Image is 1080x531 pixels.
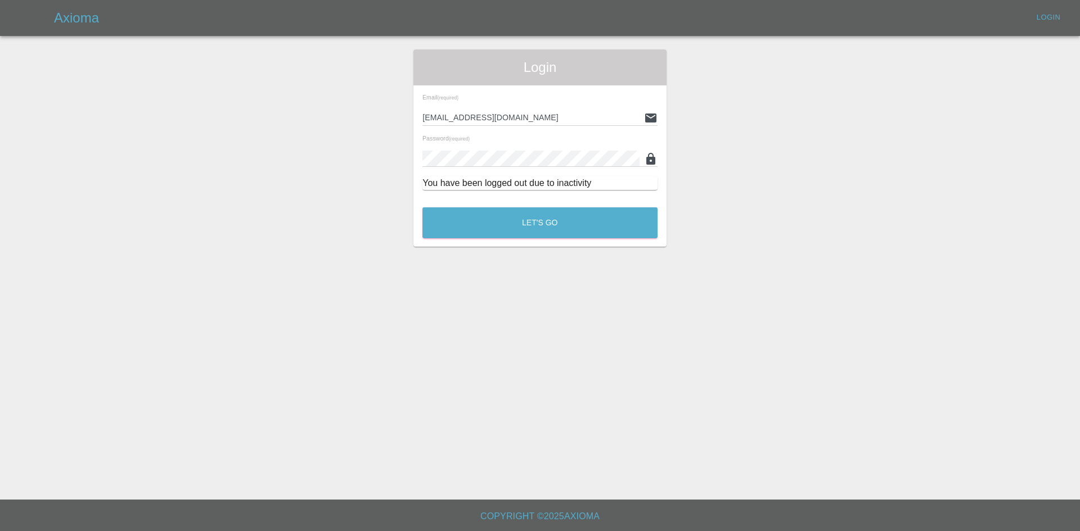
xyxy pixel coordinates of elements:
a: Login [1030,9,1066,26]
h6: Copyright © 2025 Axioma [9,509,1071,524]
span: Email [422,94,458,101]
small: (required) [449,137,470,142]
span: Password [422,135,470,142]
small: (required) [438,96,458,101]
span: Login [422,58,658,76]
button: Let's Go [422,207,658,238]
div: You have been logged out due to inactivity [422,176,658,190]
h5: Axioma [54,9,99,27]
